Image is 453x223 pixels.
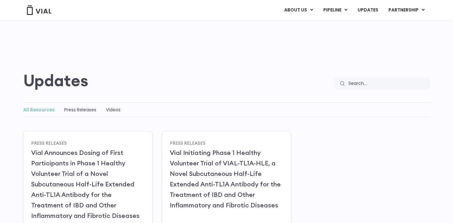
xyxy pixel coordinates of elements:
a: UPDATES [353,5,383,16]
a: All Resources [23,107,55,113]
h2: Updates [23,71,88,90]
a: ABOUT USMenu Toggle [279,5,318,16]
img: Vial Logo [26,5,52,15]
a: Press Releases [64,107,96,113]
a: PARTNERSHIPMenu Toggle [383,5,430,16]
a: Vial Announces Dosing of First Participants in Phase 1 Healthy Volunteer Trial of a Novel Subcuta... [31,149,140,220]
a: Press Releases [170,140,205,146]
a: Press Releases [31,140,67,146]
a: Vial Initiating Phase 1 Healthy Volunteer Trial of VIAL-TL1A-HLE, a Novel Subcutaneous Half-Life ... [170,149,281,209]
a: PIPELINEMenu Toggle [318,5,352,16]
input: Search... [345,78,430,90]
a: Videos [106,107,120,113]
